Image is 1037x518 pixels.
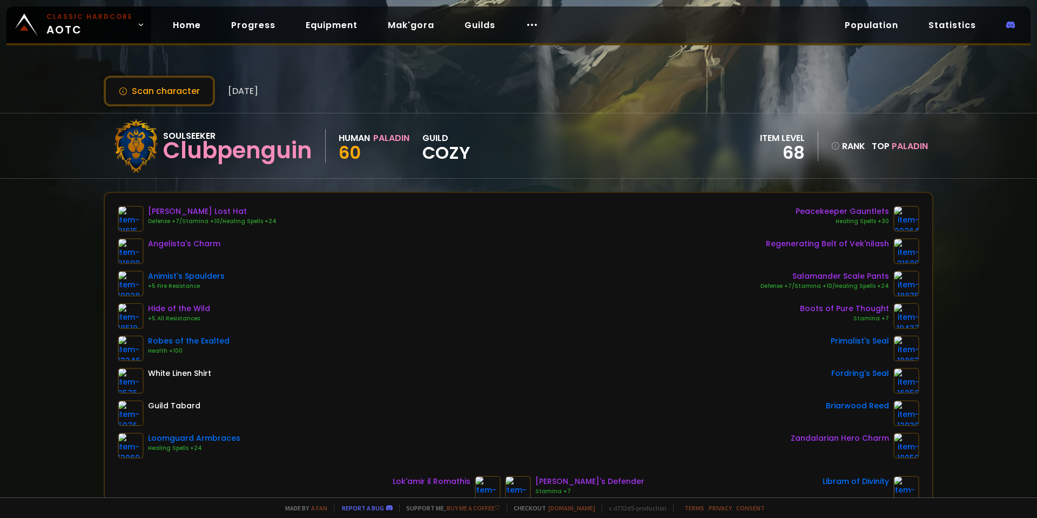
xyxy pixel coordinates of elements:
[836,14,907,36] a: Population
[893,400,919,426] img: item-12930
[872,139,928,153] div: Top
[163,129,312,143] div: Soulseeker
[456,14,504,36] a: Guilds
[760,282,889,291] div: Defense +7/Stamina +10/Healing Spells +24
[736,504,765,512] a: Consent
[118,271,144,297] img: item-19928
[118,368,144,394] img: item-2576
[46,12,133,22] small: Classic Hardcore
[796,217,889,226] div: Healing Spells +30
[892,140,928,152] span: Paladin
[893,271,919,297] img: item-18875
[893,433,919,459] img: item-19950
[163,143,312,159] div: Clubpenguin
[148,238,220,250] div: Angelista's Charm
[148,282,225,291] div: +5 Fire Resistance
[535,476,644,487] div: [PERSON_NAME]'s Defender
[379,14,443,36] a: Mak'gora
[148,303,210,314] div: Hide of the Wild
[760,145,805,161] div: 68
[148,347,230,355] div: Health +100
[826,400,889,412] div: Briarwood Reed
[118,303,144,329] img: item-18510
[339,140,361,165] span: 60
[148,433,240,444] div: Loomguard Armbraces
[800,314,889,323] div: Stamina +7
[893,368,919,394] img: item-16058
[535,487,644,496] div: Stamina +7
[148,314,210,323] div: +5 All Resistances
[342,504,384,512] a: Report a bug
[602,504,666,512] span: v. d752d5 - production
[684,504,704,512] a: Terms
[831,139,865,153] div: rank
[148,217,277,226] div: Defense +7/Stamina +10/Healing Spells +24
[831,335,889,347] div: Primalist's Seal
[548,504,595,512] a: [DOMAIN_NAME]
[422,131,470,161] div: guild
[148,400,200,412] div: Guild Tabard
[228,84,258,98] span: [DATE]
[893,303,919,329] img: item-19437
[893,206,919,232] img: item-20264
[507,504,595,512] span: Checkout
[148,335,230,347] div: Robes of the Exalted
[6,6,151,43] a: Classic HardcoreAOTC
[893,476,919,502] img: item-23201
[399,504,500,512] span: Support me,
[760,271,889,282] div: Salamander Scale Pants
[893,238,919,264] img: item-21609
[118,206,144,232] img: item-21615
[104,76,215,106] button: Scan character
[505,476,531,502] img: item-17106
[766,238,889,250] div: Regenerating Belt of Vek'nilash
[791,433,889,444] div: Zandalarian Hero Charm
[831,368,889,379] div: Fordring's Seal
[760,131,805,145] div: item level
[800,303,889,314] div: Boots of Pure Thought
[311,504,327,512] a: a fan
[118,335,144,361] img: item-13346
[46,12,133,38] span: AOTC
[422,145,470,161] span: Cozy
[393,476,470,487] div: Lok'amir il Romathis
[118,433,144,459] img: item-13969
[475,476,501,502] img: item-19360
[373,131,409,145] div: Paladin
[148,271,225,282] div: Animist's Spaulders
[920,14,985,36] a: Statistics
[223,14,284,36] a: Progress
[709,504,732,512] a: Privacy
[339,131,370,145] div: Human
[447,504,500,512] a: Buy me a coffee
[279,504,327,512] span: Made by
[893,335,919,361] img: item-19863
[148,368,211,379] div: White Linen Shirt
[164,14,210,36] a: Home
[148,444,240,453] div: Healing Spells +24
[297,14,366,36] a: Equipment
[796,206,889,217] div: Peacekeeper Gauntlets
[148,206,277,217] div: [PERSON_NAME] Lost Hat
[118,238,144,264] img: item-21690
[823,476,889,487] div: Libram of Divinity
[118,400,144,426] img: item-5976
